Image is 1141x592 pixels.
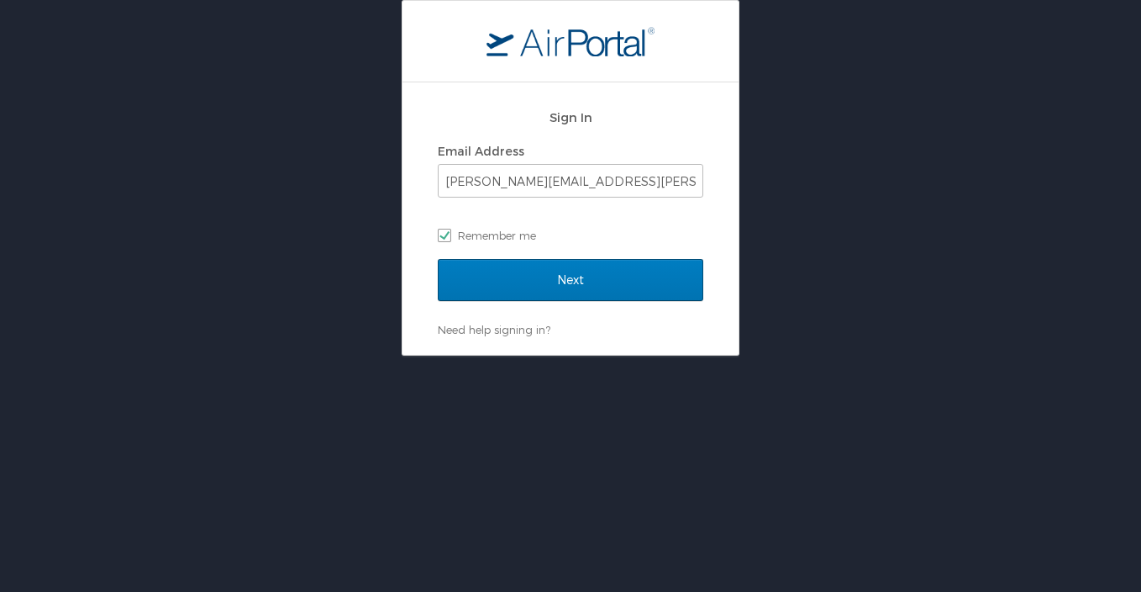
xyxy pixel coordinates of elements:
a: Need help signing in? [438,323,550,336]
h2: Sign In [438,108,703,127]
label: Email Address [438,144,524,158]
label: Remember me [438,223,703,248]
img: logo [486,26,655,56]
input: Next [438,259,703,301]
